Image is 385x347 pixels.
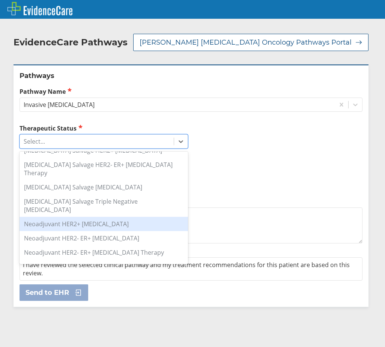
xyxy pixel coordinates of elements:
[20,284,88,301] button: Send to EHR
[20,260,188,274] div: Neoadjuvant Triple Negative [MEDICAL_DATA]
[24,101,95,109] div: Invasive [MEDICAL_DATA]
[20,124,188,132] label: Therapeutic Status
[20,180,188,194] div: [MEDICAL_DATA] Salvage [MEDICAL_DATA]
[20,158,188,180] div: [MEDICAL_DATA] Salvage HER2- ER+ [MEDICAL_DATA] Therapy
[20,87,362,96] label: Pathway Name
[24,137,45,146] div: Select...
[23,261,350,277] span: I have reviewed the selected clinical pathway and my treatment recommendations for this patient a...
[133,34,368,51] button: [PERSON_NAME] [MEDICAL_DATA] Oncology Pathways Portal
[26,288,69,297] span: Send to EHR
[8,2,72,15] img: EvidenceCare
[20,231,188,245] div: Neoadjuvant HER2- ER+ [MEDICAL_DATA]
[140,38,352,47] span: [PERSON_NAME] [MEDICAL_DATA] Oncology Pathways Portal
[20,217,188,231] div: Neoadjuvant HER2+ [MEDICAL_DATA]
[20,197,362,206] label: Additional Details
[20,194,188,217] div: [MEDICAL_DATA] Salvage Triple Negative [MEDICAL_DATA]
[20,245,188,260] div: Neoadjuvant HER2- ER+ [MEDICAL_DATA] Therapy
[14,37,128,48] h2: EvidenceCare Pathways
[20,71,362,80] h2: Pathways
